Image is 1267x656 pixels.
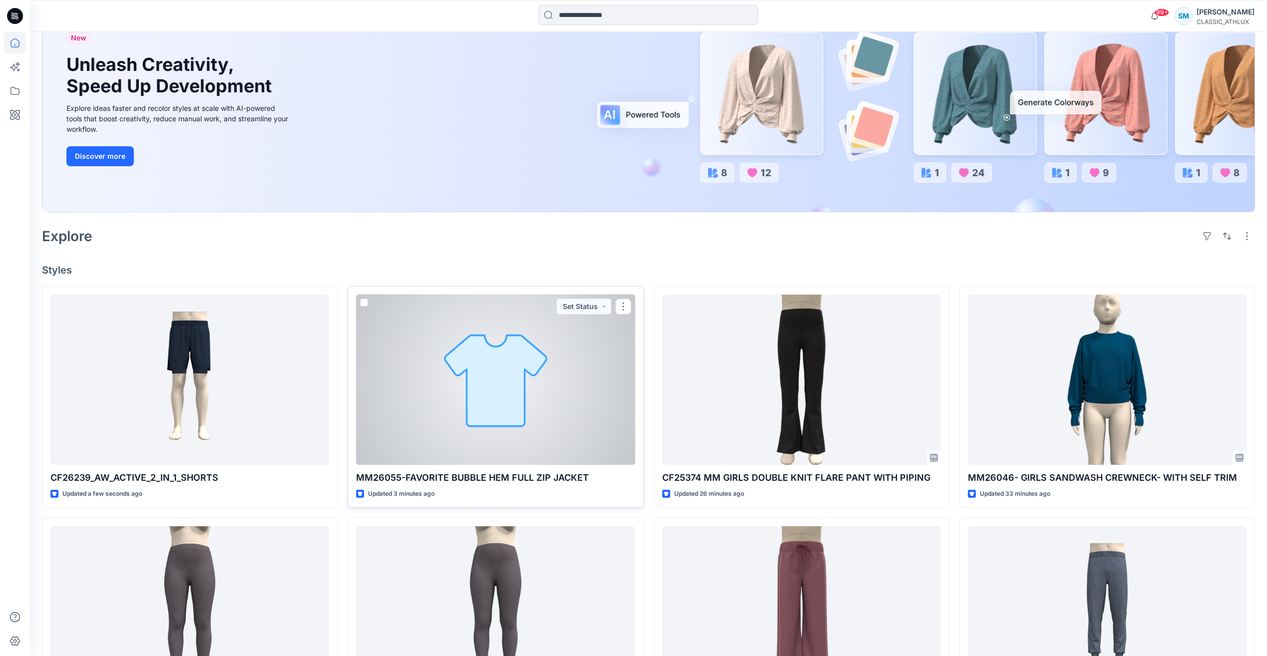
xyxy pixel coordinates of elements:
[66,103,291,134] div: Explore ideas faster and recolor styles at scale with AI-powered tools that boost creativity, red...
[662,471,941,485] p: CF25374 MM GIRLS DOUBLE KNIT FLARE PANT WITH PIPING
[66,146,134,166] button: Discover more
[42,264,1255,276] h4: Styles
[356,295,635,465] a: MM26055-FAVORITE BUBBLE HEM FULL ZIP JACKET
[356,471,635,485] p: MM26055-FAVORITE BUBBLE HEM FULL ZIP JACKET
[1197,6,1255,18] div: [PERSON_NAME]
[980,489,1050,499] p: Updated 33 minutes ago
[50,295,329,465] a: CF26239_AW_ACTIVE_2_IN_1_SHORTS
[50,471,329,485] p: CF26239_AW_ACTIVE_2_IN_1_SHORTS
[968,295,1247,465] a: MM26046- GIRLS SANDWASH CREWNECK- WITH SELF TRIM
[66,54,276,97] h1: Unleash Creativity, Speed Up Development
[71,32,86,44] span: New
[66,146,291,166] a: Discover more
[1197,18,1255,25] div: CLASSIC_ATHLUX
[42,228,92,244] h2: Explore
[1175,7,1193,25] div: SM
[62,489,142,499] p: Updated a few seconds ago
[1154,8,1169,16] span: 99+
[662,295,941,465] a: CF25374 MM GIRLS DOUBLE KNIT FLARE PANT WITH PIPING
[368,489,434,499] p: Updated 3 minutes ago
[968,471,1247,485] p: MM26046- GIRLS SANDWASH CREWNECK- WITH SELF TRIM
[674,489,744,499] p: Updated 26 minutes ago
